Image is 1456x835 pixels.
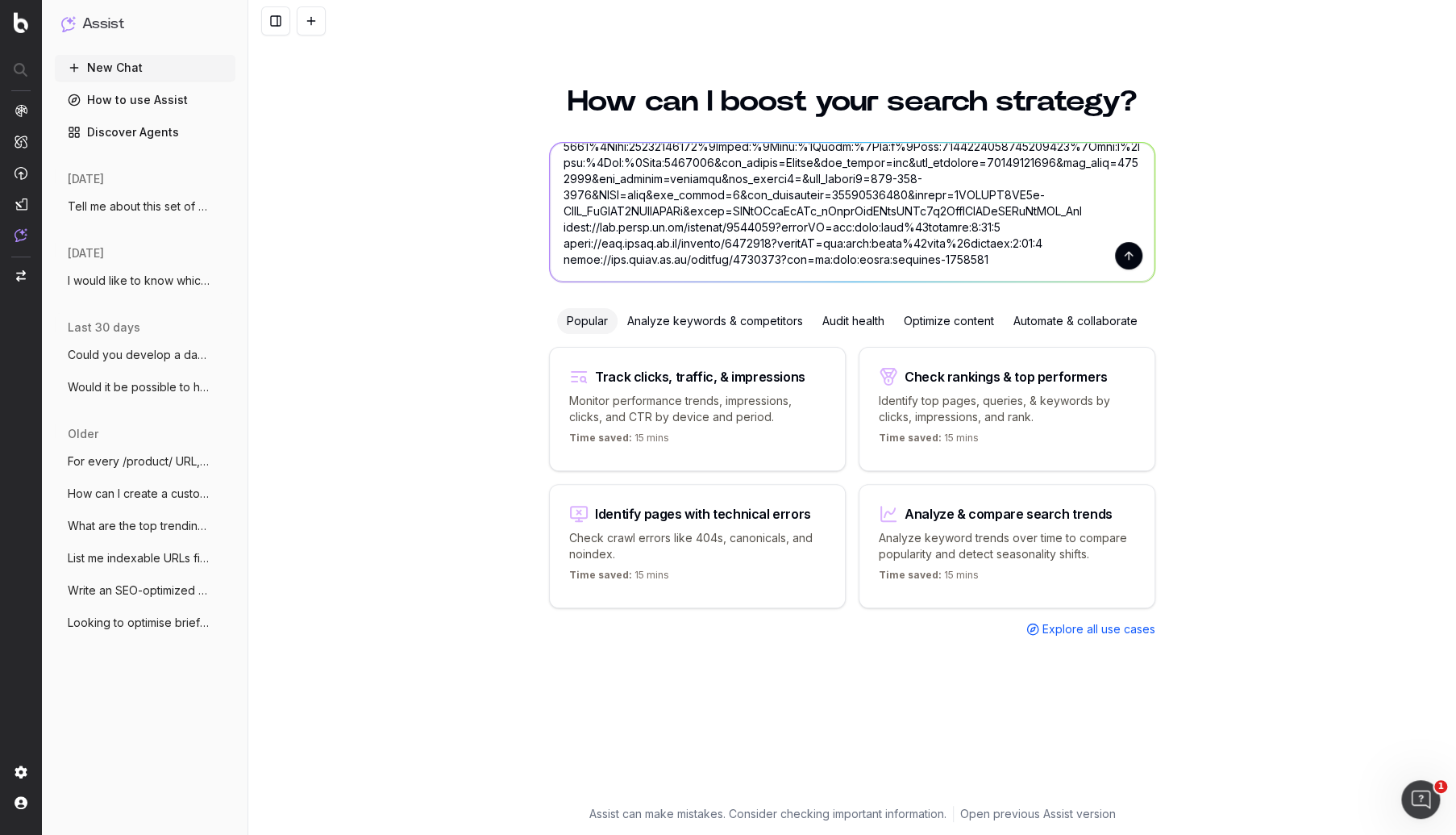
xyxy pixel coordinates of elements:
img: Setting [15,766,27,779]
div: Analyze & compare search trends [905,507,1113,520]
span: I would like to know which pages on Argo [68,273,210,289]
button: Write an SEO-optimized article about htt [55,578,235,603]
p: Monitor performance trends, impressions, clicks, and CTR by device and period. [569,393,826,425]
div: Audit health [813,308,894,334]
img: Activation [15,166,27,180]
div: Optimize content [894,308,1004,334]
img: Botify logo [14,12,28,33]
span: Would it be possible to have a dashboard [68,379,210,395]
a: Discover Agents [55,119,235,145]
span: Write an SEO-optimized article about htt [68,582,210,599]
div: Identify pages with technical errors [595,507,811,520]
a: Explore all use cases [1026,621,1155,637]
h1: Assist [82,13,124,35]
img: My account [15,796,27,809]
span: Explore all use cases [1042,621,1155,637]
button: Could you develop a dashboard that takes [55,342,235,368]
img: Intelligence [15,135,27,148]
button: List me indexable URLs filtered on produ [55,545,235,571]
button: What are the top trending topics for [PERSON_NAME] [55,513,235,539]
img: Analytics [15,104,27,117]
div: Automate & collaborate [1004,308,1147,334]
button: Would it be possible to have a dashboard [55,374,235,400]
p: 15 mins [569,432,669,451]
a: How to use Assist [55,87,235,113]
span: Tell me about this set of URLs: https:/ [68,198,210,215]
span: [DATE] [68,171,104,187]
p: 15 mins [879,569,979,588]
span: Time saved: [569,569,632,581]
span: [DATE] [68,245,104,261]
img: Assist [15,228,27,242]
div: Analyze keywords & competitors [618,308,813,334]
span: Time saved: [879,569,942,581]
h1: How can I boost your search strategy? [549,87,1155,116]
a: Open previous Assist version [960,806,1116,822]
img: Studio [15,198,27,211]
span: Time saved: [879,432,942,444]
span: older [68,426,98,442]
button: Assist [61,13,229,35]
span: Could you develop a dashboard that takes [68,347,210,363]
span: Looking to optimise briefing information [68,615,210,631]
p: Identify top pages, queries, & keywords by clicks, impressions, and rank. [879,393,1135,425]
p: Assist can make mistakes. Consider checking important information. [589,806,946,822]
button: Tell me about this set of URLs: https:/ [55,194,235,219]
p: 15 mins [879,432,979,451]
button: Looking to optimise briefing information [55,610,235,636]
button: New Chat [55,55,235,81]
img: Assist [61,16,76,31]
span: For every /product/ URL, I would like to [68,453,210,470]
p: 15 mins [569,569,669,588]
textarea: Lorem I dol sit ametcons adi eli seddoeius tem in UTLa? etdol://mag.aliqu.en.ad/minimve/2066626 q... [550,143,1154,282]
button: I would like to know which pages on Argo [55,268,235,294]
span: last 30 days [68,319,140,336]
div: Popular [557,308,618,334]
span: Time saved: [569,432,632,444]
img: Switch project [16,270,26,282]
p: Analyze keyword trends over time to compare popularity and detect seasonality shifts. [879,530,1135,562]
iframe: Intercom live chat [1401,780,1440,819]
button: How can I create a custom report that sh [55,481,235,507]
span: List me indexable URLs filtered on produ [68,550,210,566]
span: What are the top trending topics for [PERSON_NAME] [68,518,210,534]
p: Check crawl errors like 404s, canonicals, and noindex. [569,530,826,562]
span: How can I create a custom report that sh [68,486,210,502]
button: For every /product/ URL, I would like to [55,449,235,474]
div: Track clicks, traffic, & impressions [595,370,805,383]
div: Check rankings & top performers [905,370,1108,383]
span: 1 [1434,780,1447,793]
